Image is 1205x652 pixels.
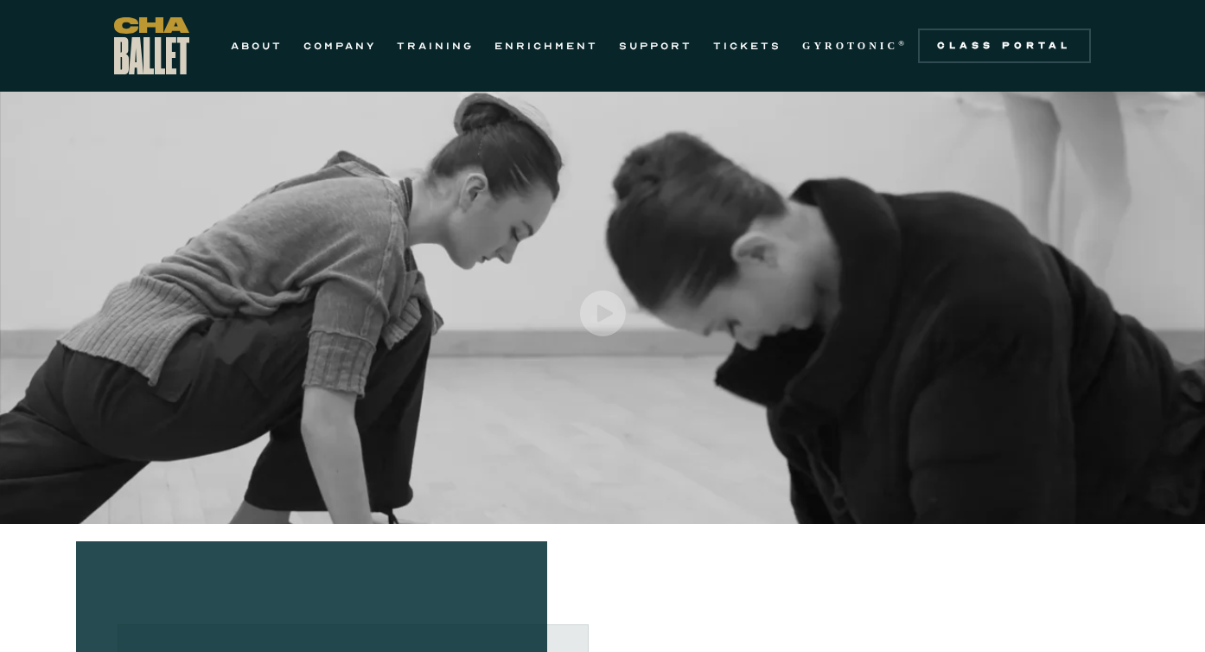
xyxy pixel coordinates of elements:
a: Class Portal [918,29,1091,63]
a: COMPANY [303,35,376,56]
sup: ® [898,39,908,48]
div: Class Portal [928,39,1081,53]
a: TICKETS [713,35,781,56]
a: ABOUT [231,35,283,56]
a: home [114,17,189,74]
strong: GYROTONIC [802,40,898,52]
a: TRAINING [397,35,474,56]
a: ENRICHMENT [494,35,598,56]
a: SUPPORT [619,35,692,56]
a: GYROTONIC® [802,35,908,56]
